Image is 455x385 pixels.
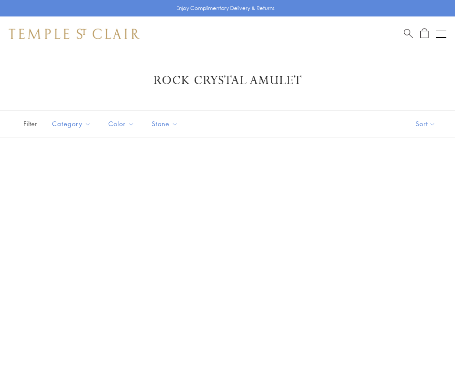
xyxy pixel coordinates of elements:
[145,114,185,134] button: Stone
[436,29,446,39] button: Open navigation
[176,4,275,13] p: Enjoy Complimentary Delivery & Returns
[404,28,413,39] a: Search
[396,111,455,137] button: Show sort by
[9,29,140,39] img: Temple St. Clair
[48,118,97,129] span: Category
[22,73,433,88] h1: Rock Crystal Amulet
[147,118,185,129] span: Stone
[102,114,141,134] button: Color
[420,28,429,39] a: Open Shopping Bag
[45,114,97,134] button: Category
[104,118,141,129] span: Color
